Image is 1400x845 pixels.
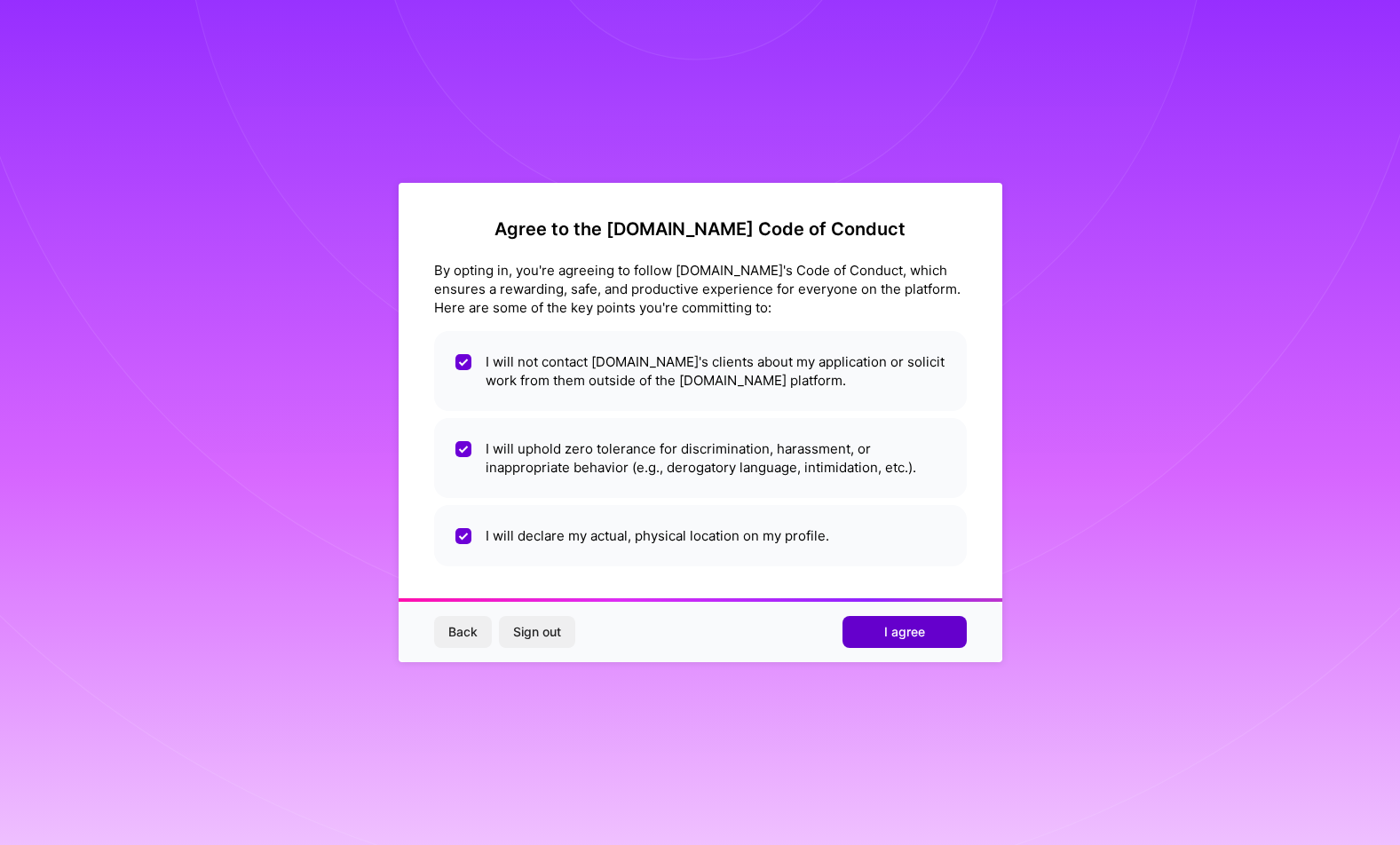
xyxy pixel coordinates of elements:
button: Sign out [499,616,575,648]
button: Back [434,616,492,648]
li: I will declare my actual, physical location on my profile. [434,505,967,566]
span: Back [448,623,478,641]
li: I will not contact [DOMAIN_NAME]'s clients about my application or solicit work from them outside... [434,331,967,411]
li: I will uphold zero tolerance for discrimination, harassment, or inappropriate behavior (e.g., der... [434,418,967,498]
div: By opting in, you're agreeing to follow [DOMAIN_NAME]'s Code of Conduct, which ensures a rewardin... [434,261,967,317]
button: I agree [842,616,967,648]
span: Sign out [513,623,561,641]
span: I agree [884,623,925,641]
h2: Agree to the [DOMAIN_NAME] Code of Conduct [434,218,967,240]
